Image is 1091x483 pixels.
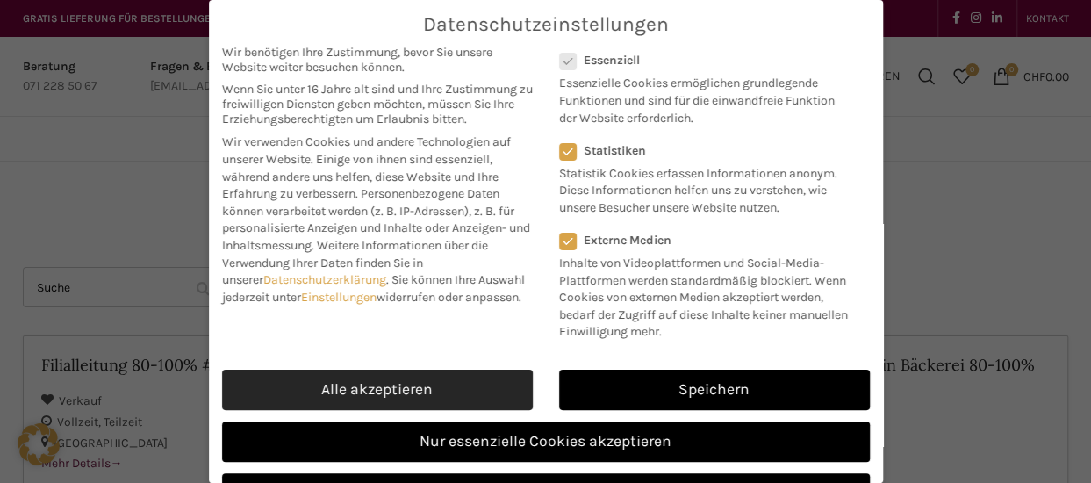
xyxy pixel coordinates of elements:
[559,143,847,158] label: Statistiken
[222,186,530,253] span: Personenbezogene Daten können verarbeitet werden (z. B. IP-Adressen), z. B. für personalisierte A...
[222,422,870,462] a: Nur essenzielle Cookies akzeptieren
[222,238,488,287] span: Weitere Informationen über die Verwendung Ihrer Daten finden Sie in unserer .
[222,82,533,126] span: Wenn Sie unter 16 Jahre alt sind und Ihre Zustimmung zu freiwilligen Diensten geben möchten, müss...
[423,13,669,36] span: Datenschutzeinstellungen
[559,158,847,217] p: Statistik Cookies erfassen Informationen anonym. Diese Informationen helfen uns zu verstehen, wie...
[559,53,847,68] label: Essenziell
[222,45,533,75] span: Wir benötigen Ihre Zustimmung, bevor Sie unsere Website weiter besuchen können.
[222,272,525,305] span: Sie können Ihre Auswahl jederzeit unter widerrufen oder anpassen.
[559,233,858,248] label: Externe Medien
[559,248,858,341] p: Inhalte von Videoplattformen und Social-Media-Plattformen werden standardmäßig blockiert. Wenn Co...
[559,68,847,126] p: Essenzielle Cookies ermöglichen grundlegende Funktionen und sind für die einwandfreie Funktion de...
[559,370,870,410] a: Speichern
[222,134,511,201] span: Wir verwenden Cookies und andere Technologien auf unserer Website. Einige von ihnen sind essenzie...
[301,290,377,305] a: Einstellungen
[263,272,386,287] a: Datenschutzerklärung
[222,370,533,410] a: Alle akzeptieren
